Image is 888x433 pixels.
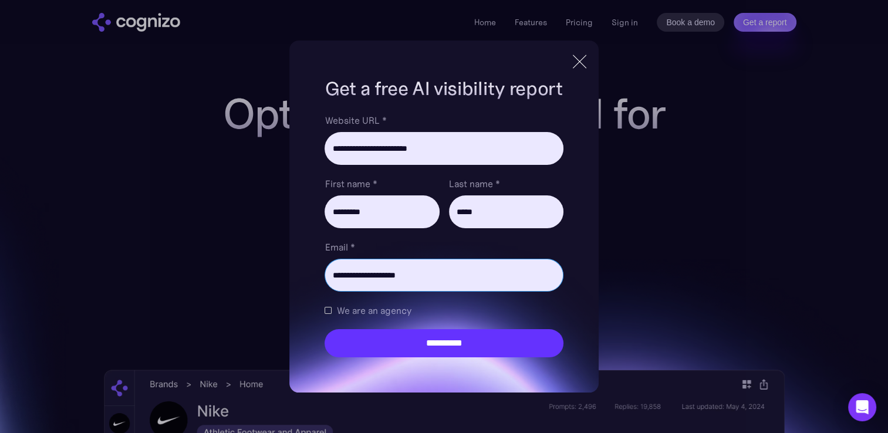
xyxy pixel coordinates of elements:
[848,393,876,421] div: Open Intercom Messenger
[449,177,563,191] label: Last name *
[325,177,439,191] label: First name *
[325,113,563,127] label: Website URL *
[325,240,563,254] label: Email *
[325,113,563,357] form: Brand Report Form
[325,76,563,102] h1: Get a free AI visibility report
[336,303,411,317] span: We are an agency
